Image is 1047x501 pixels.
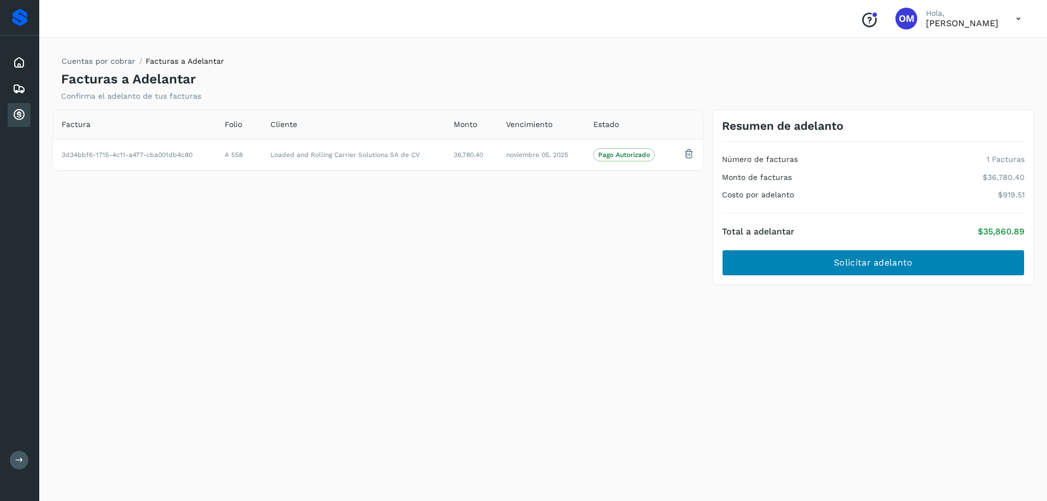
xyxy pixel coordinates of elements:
[454,151,483,159] span: 36,780.40
[978,226,1025,237] p: $35,860.89
[722,190,794,200] h4: Costo por adelanto
[722,155,798,164] h4: Número de facturas
[598,151,650,159] p: Pago Autorizado
[61,71,196,87] h4: Facturas a Adelantar
[983,173,1025,182] p: $36,780.40
[722,173,792,182] h4: Monto de facturas
[926,18,998,28] p: OZIEL MATA MURO
[61,92,201,101] p: Confirma el adelanto de tus facturas
[216,139,262,170] td: A 558
[61,56,224,71] nav: breadcrumb
[62,119,91,130] span: Factura
[53,139,216,170] td: 3d34bbf6-1715-4c11-a477-cba001db4c80
[593,119,619,130] span: Estado
[262,139,445,170] td: Loaded and Rolling Carrier Solutions SA de CV
[986,155,1025,164] p: 1 Facturas
[8,77,31,101] div: Embarques
[722,250,1025,276] button: Solicitar adelanto
[146,57,224,65] span: Facturas a Adelantar
[225,119,242,130] span: Folio
[722,226,795,237] h4: Total a adelantar
[834,257,912,269] span: Solicitar adelanto
[8,103,31,127] div: Cuentas por cobrar
[926,9,998,18] p: Hola,
[8,51,31,75] div: Inicio
[62,57,135,65] a: Cuentas por cobrar
[722,119,844,132] h3: Resumen de adelanto
[506,119,552,130] span: Vencimiento
[454,119,477,130] span: Monto
[270,119,297,130] span: Cliente
[998,190,1025,200] p: $919.51
[506,151,568,159] span: noviembre 05, 2025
